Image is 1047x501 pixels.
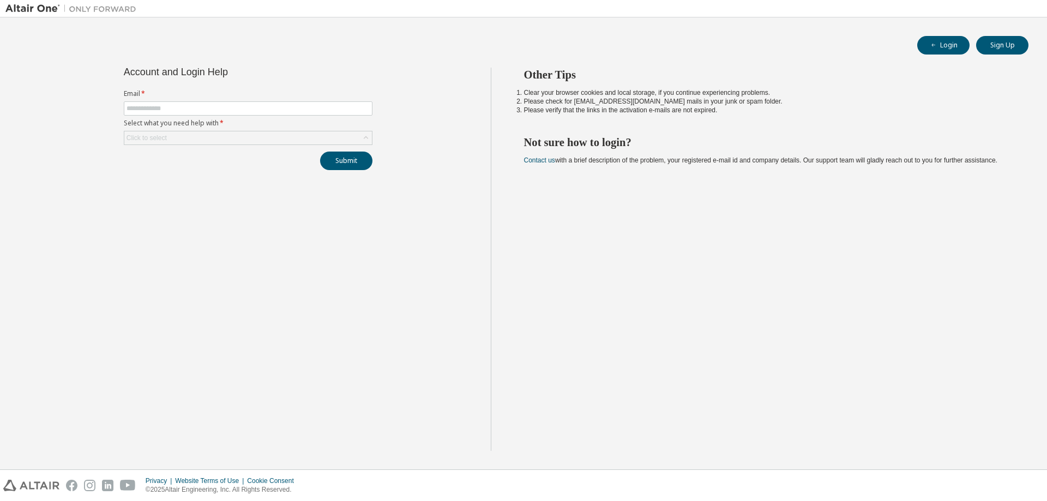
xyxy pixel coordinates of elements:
button: Sign Up [976,36,1028,55]
img: facebook.svg [66,480,77,491]
img: youtube.svg [120,480,136,491]
label: Select what you need help with [124,119,372,128]
img: instagram.svg [84,480,95,491]
div: Click to select [127,134,167,142]
div: Cookie Consent [247,476,300,485]
div: Click to select [124,131,372,144]
div: Privacy [146,476,175,485]
button: Submit [320,152,372,170]
li: Please verify that the links in the activation e-mails are not expired. [524,106,1009,114]
span: with a brief description of the problem, your registered e-mail id and company details. Our suppo... [524,156,997,164]
img: linkedin.svg [102,480,113,491]
p: © 2025 Altair Engineering, Inc. All Rights Reserved. [146,485,300,494]
h2: Not sure how to login? [524,135,1009,149]
div: Website Terms of Use [175,476,247,485]
button: Login [917,36,970,55]
h2: Other Tips [524,68,1009,82]
img: altair_logo.svg [3,480,59,491]
li: Clear your browser cookies and local storage, if you continue experiencing problems. [524,88,1009,97]
li: Please check for [EMAIL_ADDRESS][DOMAIN_NAME] mails in your junk or spam folder. [524,97,1009,106]
label: Email [124,89,372,98]
img: Altair One [5,3,142,14]
a: Contact us [524,156,555,164]
div: Account and Login Help [124,68,323,76]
